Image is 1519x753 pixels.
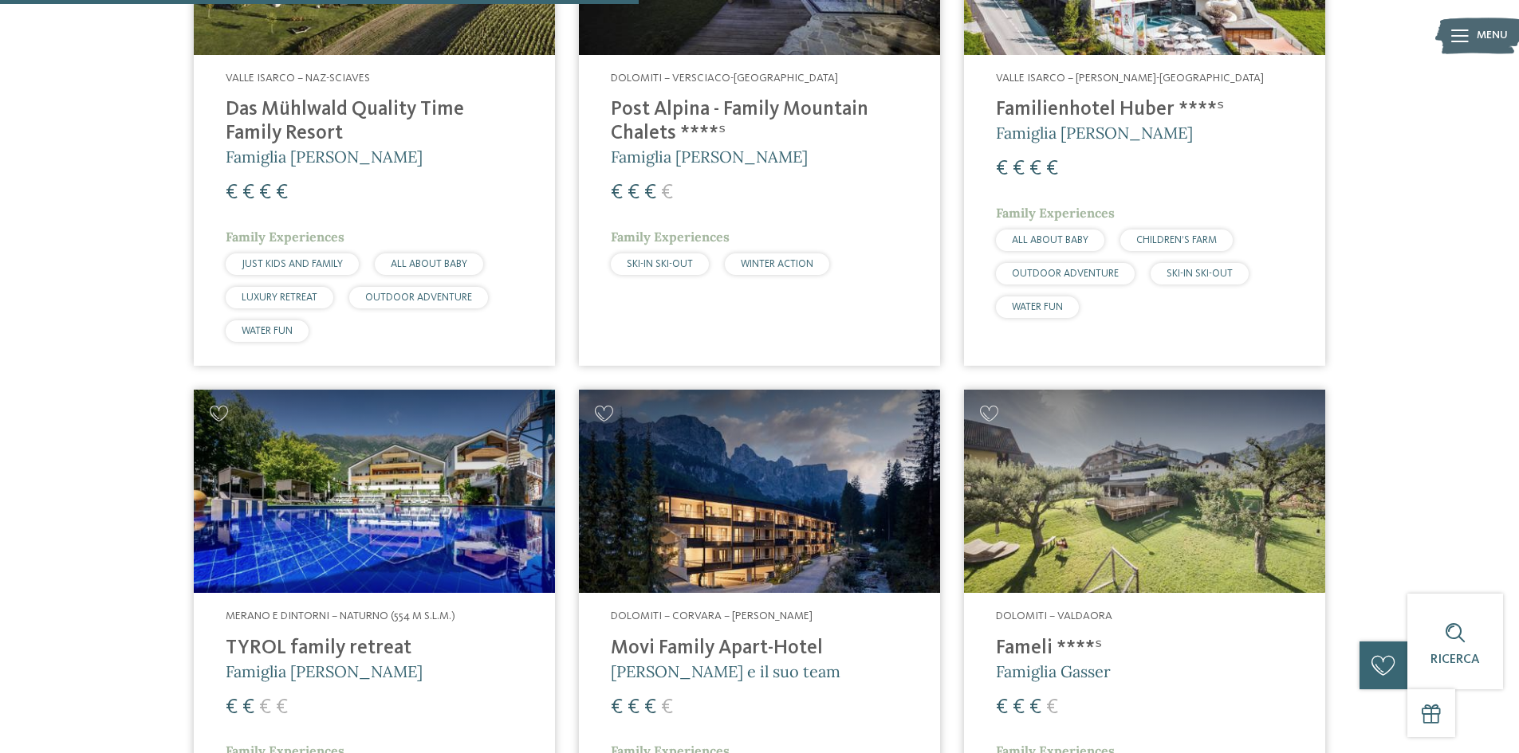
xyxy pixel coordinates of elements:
span: € [242,182,254,203]
span: ALL ABOUT BABY [391,259,467,269]
span: € [1013,697,1025,718]
span: Valle Isarco – [PERSON_NAME]-[GEOGRAPHIC_DATA] [996,73,1264,84]
span: Ricerca [1430,653,1480,666]
span: WINTER ACTION [741,259,813,269]
span: € [611,182,623,203]
span: OUTDOOR ADVENTURE [365,292,472,303]
span: € [276,697,288,718]
span: Dolomiti – Valdaora [996,610,1112,622]
span: Family Experiences [226,229,344,245]
span: € [611,697,623,718]
span: € [259,697,271,718]
span: € [226,182,238,203]
span: [PERSON_NAME] e il suo team [611,661,840,681]
span: Famiglia [PERSON_NAME] [226,147,423,167]
span: € [1013,159,1025,179]
span: € [996,159,1008,179]
span: Valle Isarco – Naz-Sciaves [226,73,370,84]
span: € [259,182,271,203]
span: € [1029,697,1041,718]
span: € [276,182,288,203]
span: € [1046,159,1058,179]
span: SKI-IN SKI-OUT [627,259,693,269]
span: € [644,697,656,718]
span: JUST KIDS AND FAMILY [242,259,343,269]
span: LUXURY RETREAT [242,292,317,303]
span: Family Experiences [996,205,1115,221]
span: Famiglia [PERSON_NAME] [996,123,1193,143]
span: € [628,182,639,203]
span: CHILDREN’S FARM [1136,235,1217,245]
span: € [242,697,254,718]
h4: TYROL family retreat [226,637,523,661]
span: € [661,182,673,203]
span: SKI-IN SKI-OUT [1167,269,1233,279]
span: OUTDOOR ADVENTURE [1012,269,1119,279]
span: € [1029,159,1041,179]
span: Dolomiti – Versciaco-[GEOGRAPHIC_DATA] [611,73,838,84]
span: Family Experiences [611,229,730,245]
h4: Familienhotel Huber ****ˢ [996,98,1293,122]
span: € [644,182,656,203]
img: Familien Wellness Residence Tyrol **** [194,390,555,593]
span: ALL ABOUT BABY [1012,235,1088,245]
span: Famiglia [PERSON_NAME] [611,147,808,167]
span: Merano e dintorni – Naturno (554 m s.l.m.) [226,610,455,622]
span: € [996,697,1008,718]
span: € [628,697,639,718]
img: Cercate un hotel per famiglie? Qui troverete solo i migliori! [964,390,1325,593]
span: € [1046,697,1058,718]
span: € [661,697,673,718]
span: WATER FUN [242,326,293,336]
h4: Das Mühlwald Quality Time Family Resort [226,98,523,146]
h4: Movi Family Apart-Hotel [611,637,908,661]
span: Famiglia Gasser [996,661,1111,681]
span: Famiglia [PERSON_NAME] [226,661,423,681]
span: WATER FUN [1012,302,1063,312]
img: Cercate un hotel per famiglie? Qui troverete solo i migliori! [579,390,940,593]
h4: Post Alpina - Family Mountain Chalets ****ˢ [611,98,908,146]
span: € [226,697,238,718]
span: Dolomiti – Corvara – [PERSON_NAME] [611,610,813,622]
